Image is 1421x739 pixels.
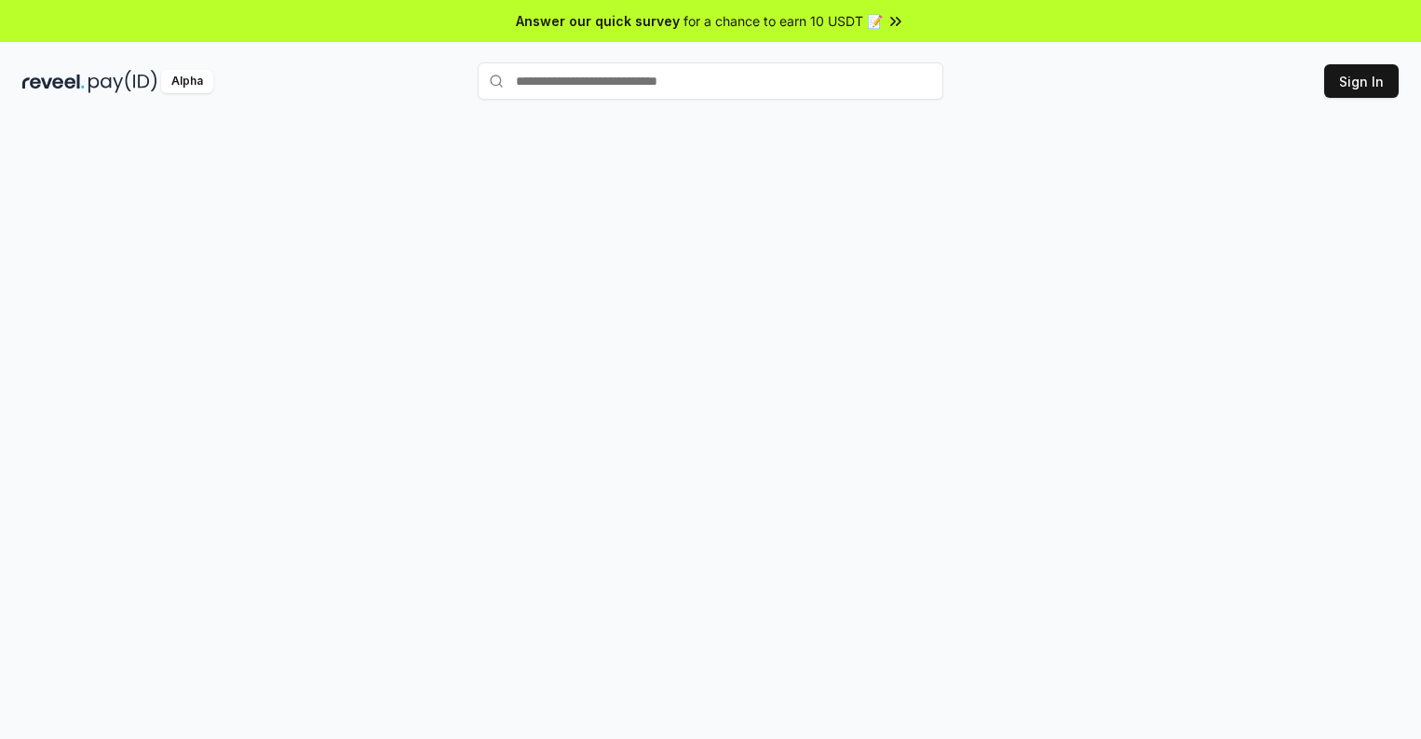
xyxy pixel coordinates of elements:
[22,70,85,93] img: reveel_dark
[88,70,157,93] img: pay_id
[161,70,213,93] div: Alpha
[516,11,680,31] span: Answer our quick survey
[1324,64,1399,98] button: Sign In
[683,11,883,31] span: for a chance to earn 10 USDT 📝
